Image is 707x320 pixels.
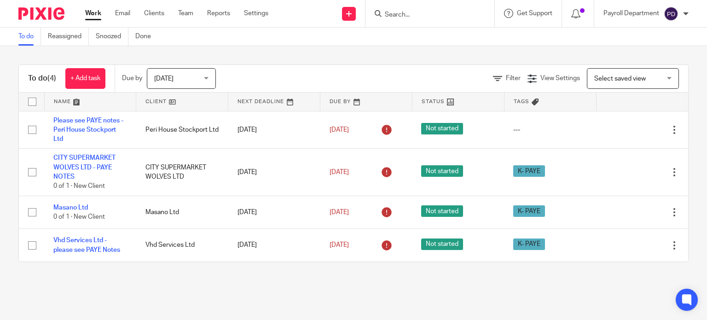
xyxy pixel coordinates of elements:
[47,75,56,82] span: (4)
[244,9,268,18] a: Settings
[540,75,580,81] span: View Settings
[28,74,56,83] h1: To do
[53,183,105,190] span: 0 of 1 · New Client
[53,117,123,143] a: Please see PAYE notes - Peri House Stockport Ltd
[48,28,89,46] a: Reassigned
[517,10,552,17] span: Get Support
[228,111,320,149] td: [DATE]
[65,68,105,89] a: + Add task
[421,165,463,177] span: Not started
[594,76,646,82] span: Select saved view
[154,76,174,82] span: [DATE]
[228,196,320,228] td: [DATE]
[18,7,64,20] img: Pixie
[513,205,545,217] span: K- PAYE
[85,9,101,18] a: Work
[122,74,142,83] p: Due by
[136,196,228,228] td: Masano Ltd
[421,205,463,217] span: Not started
[330,242,349,248] span: [DATE]
[664,6,678,21] img: svg%3E
[96,28,128,46] a: Snoozed
[330,209,349,215] span: [DATE]
[53,214,105,220] span: 0 of 1 · New Client
[115,9,130,18] a: Email
[603,9,659,18] p: Payroll Department
[421,123,463,134] span: Not started
[53,204,88,211] a: Masano Ltd
[506,75,521,81] span: Filter
[513,165,545,177] span: K- PAYE
[178,9,193,18] a: Team
[514,99,529,104] span: Tags
[136,149,228,196] td: CITY SUPERMARKET WOLVES LTD
[513,125,587,134] div: ---
[53,237,120,253] a: Vhd Services Ltd - please see PAYE Notes
[228,149,320,196] td: [DATE]
[207,9,230,18] a: Reports
[513,239,545,250] span: K- PAYE
[421,239,463,250] span: Not started
[136,229,228,262] td: Vhd Services Ltd
[53,155,116,180] a: CITY SUPERMARKET WOLVES LTD - PAYE NOTES
[144,9,164,18] a: Clients
[136,111,228,149] td: Peri House Stockport Ltd
[330,169,349,175] span: [DATE]
[228,229,320,262] td: [DATE]
[384,11,467,19] input: Search
[330,127,349,133] span: [DATE]
[18,28,41,46] a: To do
[135,28,158,46] a: Done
